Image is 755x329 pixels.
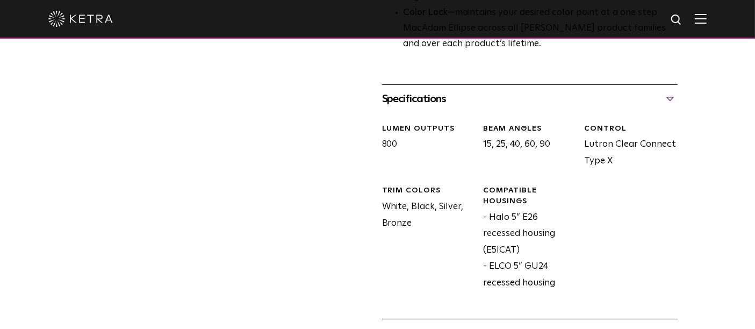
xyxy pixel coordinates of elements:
[382,124,476,134] div: LUMEN OUTPUTS
[577,124,678,170] div: Lutron Clear Connect Type X
[585,124,678,134] div: CONTROL
[475,124,577,170] div: 15, 25, 40, 60, 90
[483,185,577,206] div: Compatible Housings
[374,124,476,170] div: 800
[483,124,577,134] div: Beam Angles
[374,185,476,291] div: White, Black, Silver, Bronze
[695,13,707,24] img: Hamburger%20Nav.svg
[48,11,113,27] img: ketra-logo-2019-white
[475,185,577,291] div: - Halo 5” E26 recessed housing (E5ICAT) - ELCO 5” GU24 recessed housing
[382,185,476,196] div: Trim Colors
[382,90,678,108] div: Specifications
[670,13,684,27] img: search icon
